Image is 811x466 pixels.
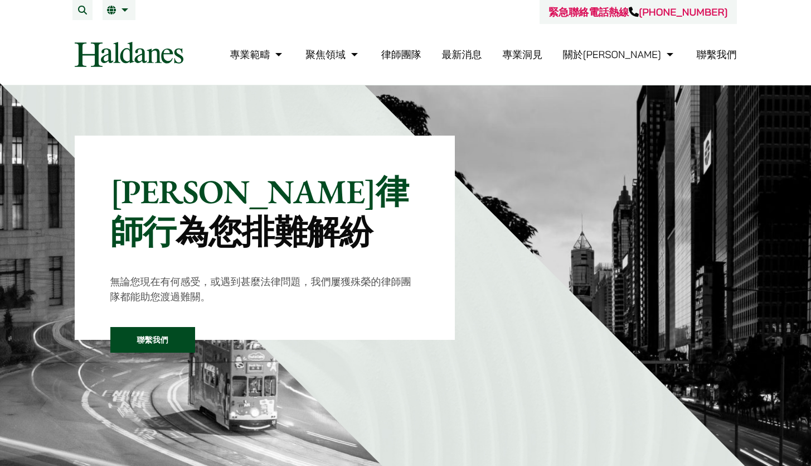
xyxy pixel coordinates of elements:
[563,48,676,61] a: 關於何敦
[110,274,420,304] p: 無論您現在有何感受，或遇到甚麼法律問題，我們屢獲殊榮的律師團隊都能助您渡過難關。
[75,42,183,67] img: Logo of Haldanes
[697,48,737,61] a: 聯繫我們
[230,48,285,61] a: 專業範疇
[176,210,372,253] mark: 為您排難解紛
[502,48,542,61] a: 專業洞見
[110,327,195,353] a: 聯繫我們
[381,48,421,61] a: 律師團隊
[107,6,131,15] a: 繁
[441,48,482,61] a: 最新消息
[548,6,727,18] a: 緊急聯絡電話熱線[PHONE_NUMBER]
[305,48,361,61] a: 聚焦領域
[110,171,420,252] p: [PERSON_NAME]律師行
